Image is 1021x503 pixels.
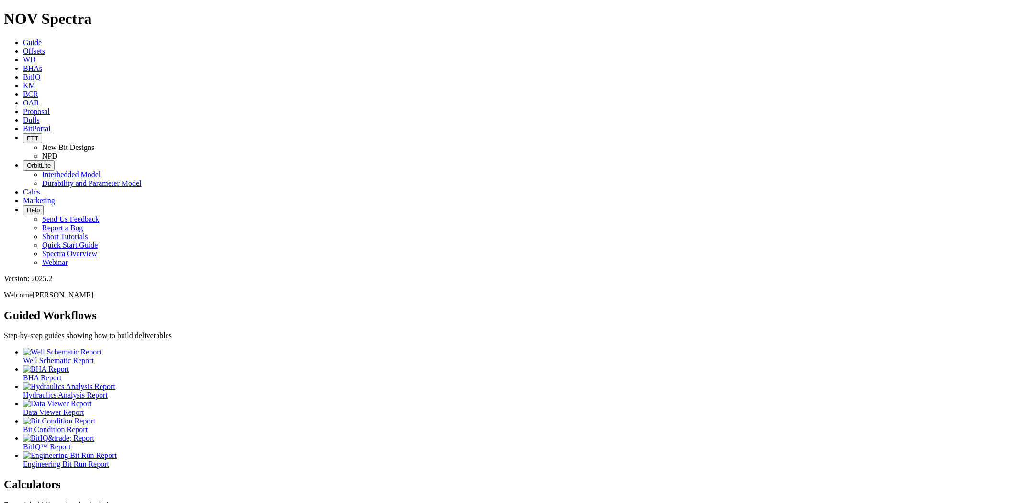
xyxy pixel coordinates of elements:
span: Well Schematic Report [23,356,94,365]
a: Guide [23,38,42,46]
a: BHA Report BHA Report [23,365,1017,382]
h2: Guided Workflows [4,309,1017,322]
span: OrbitLite [27,162,51,169]
div: Version: 2025.2 [4,274,1017,283]
a: Spectra Overview [42,250,97,258]
p: Step-by-step guides showing how to build deliverables [4,332,1017,340]
a: Short Tutorials [42,232,88,240]
a: Offsets [23,47,45,55]
img: Well Schematic Report [23,348,101,356]
a: BitPortal [23,125,51,133]
span: Data Viewer Report [23,408,84,416]
span: BHA Report [23,374,61,382]
img: Engineering Bit Run Report [23,451,117,460]
span: Engineering Bit Run Report [23,460,109,468]
h1: NOV Spectra [4,10,1017,28]
a: Marketing [23,196,55,205]
a: Engineering Bit Run Report Engineering Bit Run Report [23,451,1017,468]
a: Report a Bug [42,224,83,232]
img: Data Viewer Report [23,400,92,408]
a: Hydraulics Analysis Report Hydraulics Analysis Report [23,382,1017,399]
a: WD [23,56,36,64]
button: OrbitLite [23,160,55,171]
a: OAR [23,99,39,107]
a: Quick Start Guide [42,241,98,249]
a: Calcs [23,188,40,196]
a: Bit Condition Report Bit Condition Report [23,417,1017,434]
span: [PERSON_NAME] [33,291,93,299]
img: Bit Condition Report [23,417,95,425]
a: BitIQ [23,73,40,81]
span: Hydraulics Analysis Report [23,391,108,399]
a: Durability and Parameter Model [42,179,142,187]
a: Send Us Feedback [42,215,99,223]
button: Help [23,205,44,215]
a: Proposal [23,107,50,115]
img: BHA Report [23,365,69,374]
a: Well Schematic Report Well Schematic Report [23,348,1017,365]
h2: Calculators [4,478,1017,491]
a: KM [23,81,35,90]
span: Help [27,206,40,214]
img: Hydraulics Analysis Report [23,382,115,391]
a: NPD [42,152,57,160]
a: BHAs [23,64,42,72]
span: FTT [27,135,38,142]
span: BitIQ™ Report [23,443,71,451]
a: Dulls [23,116,40,124]
a: BitIQ&trade; Report BitIQ™ Report [23,434,1017,451]
span: Bit Condition Report [23,425,88,434]
a: Data Viewer Report Data Viewer Report [23,400,1017,416]
a: BCR [23,90,38,98]
img: BitIQ&trade; Report [23,434,94,443]
a: New Bit Designs [42,143,94,151]
p: Welcome [4,291,1017,299]
button: FTT [23,133,42,143]
a: Interbedded Model [42,171,101,179]
a: Webinar [42,258,68,266]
